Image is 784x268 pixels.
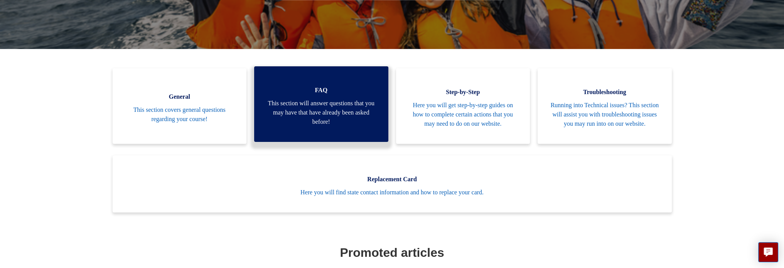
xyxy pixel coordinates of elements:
[266,86,377,95] span: FAQ
[124,175,660,184] span: Replacement Card
[549,88,660,97] span: Troubleshooting
[124,188,660,197] span: Here you will find state contact information and how to replace your card.
[124,105,235,124] span: This section covers general questions regarding your course!
[396,68,530,144] a: Step-by-Step Here you will get step-by-step guides on how to complete certain actions that you ma...
[115,243,670,262] h1: Promoted articles
[266,99,377,126] span: This section will answer questions that you may have that have already been asked before!
[113,68,247,144] a: General This section covers general questions regarding your course!
[408,101,519,128] span: Here you will get step-by-step guides on how to complete certain actions that you may need to do ...
[254,66,388,142] a: FAQ This section will answer questions that you may have that have already been asked before!
[549,101,660,128] span: Running into Technical issues? This section will assist you with troubleshooting issues you may r...
[758,242,778,262] button: Live chat
[113,155,672,212] a: Replacement Card Here you will find state contact information and how to replace your card.
[408,88,519,97] span: Step-by-Step
[538,68,672,144] a: Troubleshooting Running into Technical issues? This section will assist you with troubleshooting ...
[124,92,235,101] span: General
